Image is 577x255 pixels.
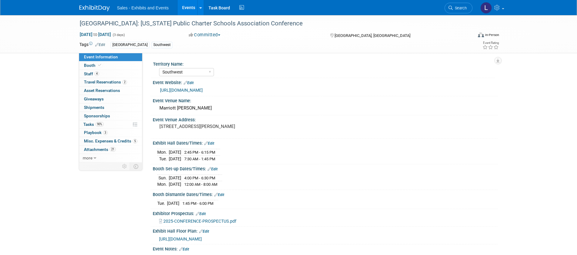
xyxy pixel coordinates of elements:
[163,219,236,224] span: 2025-CONFERENCE-PROSPECTUS.pdf
[98,64,101,67] i: Booth reservation complete
[153,139,498,146] div: Exhibit Hall Dates/Times:
[184,157,215,161] span: 7:30 AM - 1:45 PM
[157,181,169,188] td: Mon.
[485,33,499,37] div: In-Person
[79,129,142,137] a: Playbook3
[79,103,142,112] a: Shipments
[169,181,181,188] td: [DATE]
[79,154,142,162] a: more
[179,247,189,251] a: Edit
[95,43,105,47] a: Edit
[78,18,463,29] div: [GEOGRAPHIC_DATA]: [US_STATE] Public Charter Schools Association Conference
[84,63,102,68] span: Booth
[110,147,116,152] span: 21
[153,164,498,172] div: Booth Set-up Dates/Times:
[79,145,142,154] a: Attachments21
[184,176,215,180] span: 4:00 PM - 6:30 PM
[79,61,142,70] a: Booth
[84,54,118,59] span: Event Information
[204,141,214,145] a: Edit
[445,3,472,13] a: Search
[84,147,116,152] span: Attachments
[159,219,236,224] a: 2025-CONFERENCE-PROSPECTUS.pdf
[84,139,137,143] span: Misc. Expenses & Credits
[79,41,105,48] td: Tags
[79,70,142,78] a: Staff4
[187,32,223,38] button: Committed
[79,112,142,120] a: Sponsorships
[117,5,168,10] span: Sales - Exhibits and Events
[159,124,290,129] pre: [STREET_ADDRESS][PERSON_NAME]
[153,209,498,217] div: Exhibitor Prospectus:
[103,130,108,135] span: 3
[157,155,169,162] td: Tue.
[157,175,169,181] td: Sun.
[214,193,224,197] a: Edit
[169,155,181,162] td: [DATE]
[160,88,203,93] a: [URL][DOMAIN_NAME]
[84,88,120,93] span: Asset Reservations
[453,6,467,10] span: Search
[133,139,137,143] span: 5
[79,5,110,11] img: ExhibitDay
[482,41,499,44] div: Event Rating
[208,167,218,171] a: Edit
[157,149,169,155] td: Mon.
[169,149,181,155] td: [DATE]
[84,113,110,118] span: Sponsorships
[119,162,130,170] td: Personalize Event Tab Strip
[184,81,194,85] a: Edit
[153,190,498,198] div: Booth Dismantle Dates/Times:
[153,244,498,252] div: Event Notes:
[122,80,127,84] span: 2
[79,95,142,103] a: Giveaways
[152,42,172,48] div: Southwest
[153,96,498,104] div: Event Venue Name:
[184,182,217,187] span: 12:00 AM - 8:00 AM
[79,120,142,129] a: Tasks90%
[167,200,179,207] td: [DATE]
[79,87,142,95] a: Asset Reservations
[79,137,142,145] a: Misc. Expenses & Credits5
[199,229,209,234] a: Edit
[153,60,495,67] div: Territory Name:
[84,105,104,110] span: Shipments
[478,32,484,37] img: Format-Inperson.png
[79,53,142,61] a: Event Information
[153,78,498,86] div: Event Website:
[112,33,125,37] span: (3 days)
[83,122,104,127] span: Tasks
[84,130,108,135] span: Playbook
[95,71,99,76] span: 4
[92,32,98,37] span: to
[157,200,167,207] td: Tue.
[184,150,215,155] span: 2:45 PM - 6:15 PM
[83,155,92,160] span: more
[79,78,142,86] a: Travel Reservations2
[437,31,499,41] div: Event Format
[84,71,99,76] span: Staff
[169,175,181,181] td: [DATE]
[159,237,202,241] a: [URL][DOMAIN_NAME]
[480,2,492,14] img: Lendy Bell
[84,96,104,101] span: Giveaways
[95,122,104,126] span: 90%
[335,33,410,38] span: [GEOGRAPHIC_DATA], [GEOGRAPHIC_DATA]
[84,80,127,84] span: Travel Reservations
[79,32,111,37] span: [DATE] [DATE]
[196,212,206,216] a: Edit
[111,42,149,48] div: [GEOGRAPHIC_DATA]
[153,227,498,234] div: Exhibit Hall Floor Plan:
[157,103,493,113] div: Marriott [PERSON_NAME]
[153,115,498,123] div: Event Venue Address:
[182,201,213,206] span: 1:45 PM - 6:00 PM
[130,162,142,170] td: Toggle Event Tabs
